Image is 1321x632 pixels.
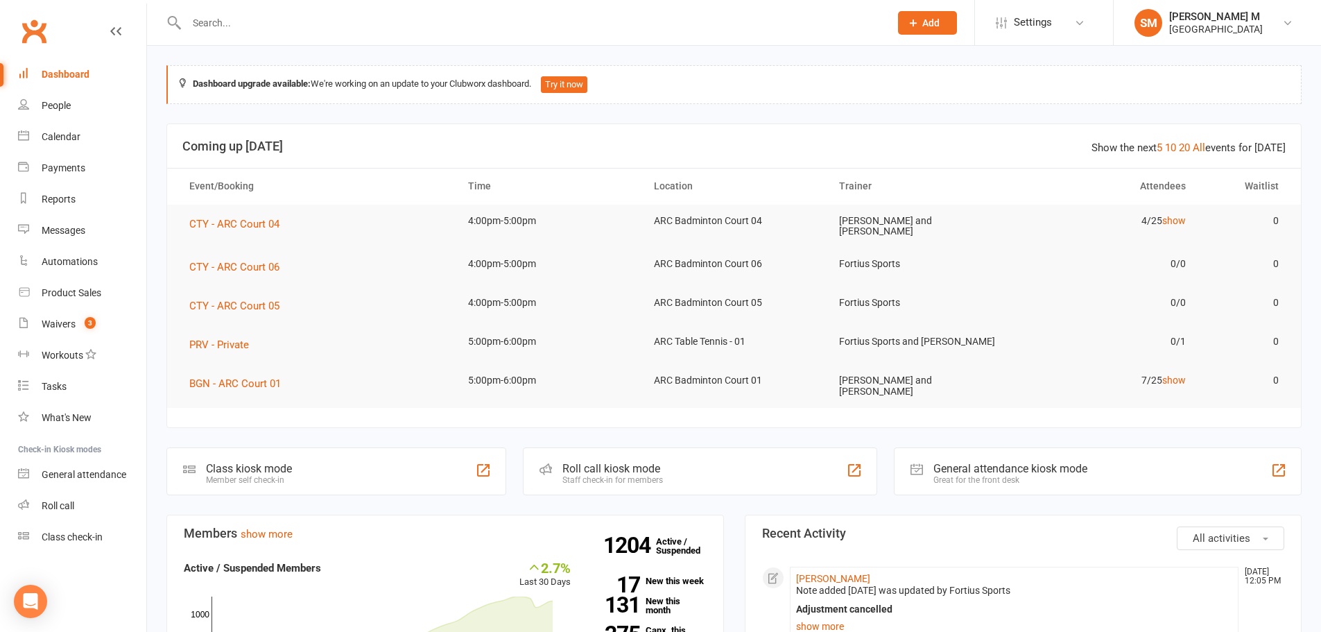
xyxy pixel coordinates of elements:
th: Event/Booking [177,169,456,204]
h3: Recent Activity [762,527,1285,540]
a: Class kiosk mode [18,522,146,553]
a: Messages [18,215,146,246]
a: Automations [18,246,146,277]
a: 5 [1157,142,1162,154]
strong: 17 [592,574,640,595]
div: Staff check-in for members [562,475,663,485]
td: 0/1 [1012,325,1198,358]
th: Trainer [827,169,1012,204]
div: Roll call [42,500,74,511]
button: Add [898,11,957,35]
div: Workouts [42,350,83,361]
th: Time [456,169,641,204]
div: Show the next events for [DATE] [1091,139,1286,156]
td: 5:00pm-6:00pm [456,325,641,358]
span: PRV - Private [189,339,249,351]
a: General attendance kiosk mode [18,459,146,490]
a: Clubworx [17,14,51,49]
strong: 131 [592,595,640,615]
div: Note added [DATE] was updated by Fortius Sports [796,585,1233,597]
th: Attendees [1012,169,1198,204]
td: 0 [1198,325,1291,358]
td: 0 [1198,287,1291,319]
div: Product Sales [42,287,101,298]
a: 20 [1179,142,1190,154]
td: ARC Badminton Court 05 [641,287,827,319]
a: Roll call [18,490,146,522]
h3: Coming up [DATE] [182,139,1286,153]
a: All [1193,142,1205,154]
div: [GEOGRAPHIC_DATA] [1169,23,1263,35]
input: Search... [182,13,880,33]
div: 2.7% [519,560,571,575]
div: Class check-in [42,531,103,543]
div: People [42,100,71,111]
div: What's New [42,412,92,423]
div: Great for the front desk [933,475,1087,485]
div: Class kiosk mode [206,462,292,475]
a: show [1162,215,1186,226]
td: ARC Badminton Court 04 [641,205,827,237]
div: Reports [42,194,76,205]
span: CTY - ARC Court 06 [189,261,279,273]
td: 0 [1198,364,1291,397]
a: show [1162,375,1186,386]
button: All activities [1177,527,1284,550]
td: 5:00pm-6:00pm [456,364,641,397]
td: 4:00pm-5:00pm [456,287,641,319]
div: Messages [42,225,85,236]
div: Dashboard [42,69,89,80]
div: Adjustment cancelled [796,604,1233,615]
td: ARC Table Tennis - 01 [641,325,827,358]
div: Waivers [42,318,76,330]
div: Member self check-in [206,475,292,485]
div: General attendance [42,469,126,480]
a: 131New this month [592,597,707,615]
div: General attendance kiosk mode [933,462,1087,475]
div: Last 30 Days [519,560,571,590]
td: 0 [1198,248,1291,280]
a: Reports [18,184,146,215]
a: Dashboard [18,59,146,90]
div: Calendar [42,131,80,142]
a: show more [241,528,293,540]
button: BGN - ARC Court 01 [189,375,291,392]
span: 3 [85,317,96,329]
td: 0 [1198,205,1291,237]
span: Settings [1014,7,1052,38]
span: Add [922,17,940,28]
td: ARC Badminton Court 01 [641,364,827,397]
div: Roll call kiosk mode [562,462,663,475]
time: [DATE] 12:05 PM [1238,567,1284,586]
a: 17New this week [592,577,707,586]
button: CTY - ARC Court 04 [189,216,289,232]
td: 7/25 [1012,364,1198,397]
div: SM [1134,9,1162,37]
div: Automations [42,256,98,267]
div: Payments [42,162,85,173]
td: [PERSON_NAME] and [PERSON_NAME] [827,364,1012,408]
th: Location [641,169,827,204]
strong: Active / Suspended Members [184,562,321,574]
div: Open Intercom Messenger [14,585,47,618]
th: Waitlist [1198,169,1291,204]
a: Product Sales [18,277,146,309]
a: Calendar [18,121,146,153]
button: Try it now [541,76,587,93]
span: CTY - ARC Court 04 [189,218,279,230]
td: 0/0 [1012,287,1198,319]
a: 1204Active / Suspended [656,527,717,565]
td: Fortius Sports and [PERSON_NAME] [827,325,1012,358]
strong: 1204 [603,535,656,556]
a: People [18,90,146,121]
td: 4:00pm-5:00pm [456,248,641,280]
button: PRV - Private [189,336,259,353]
td: ARC Badminton Court 06 [641,248,827,280]
td: Fortius Sports [827,287,1012,319]
h3: Members [184,527,707,540]
a: Tasks [18,371,146,402]
div: We're working on an update to your Clubworx dashboard. [166,65,1302,104]
div: [PERSON_NAME] M [1169,10,1263,23]
div: Tasks [42,381,67,392]
span: BGN - ARC Court 01 [189,377,281,390]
